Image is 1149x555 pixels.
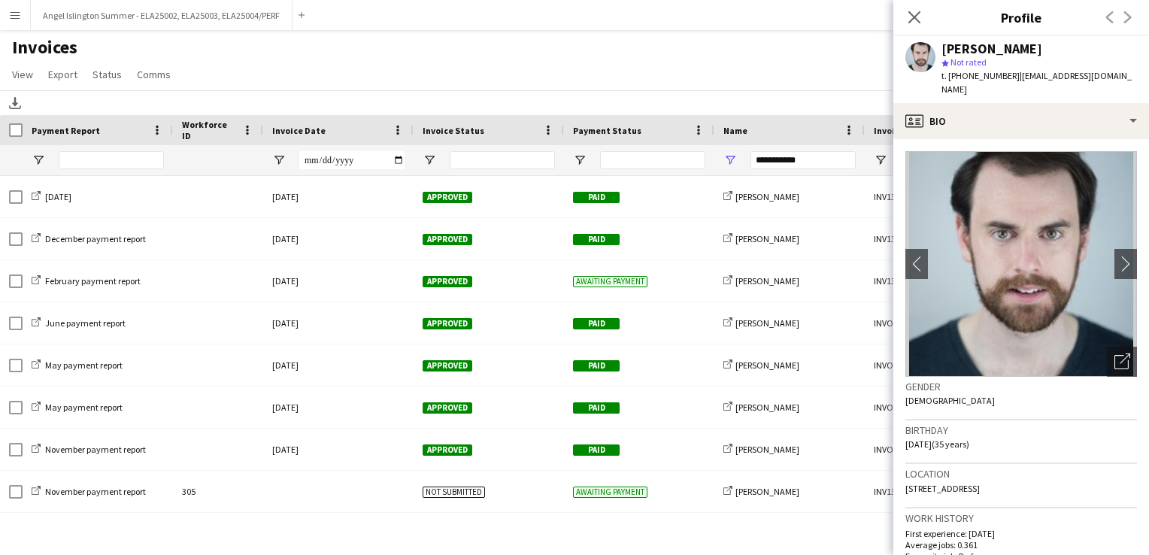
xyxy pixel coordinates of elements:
app-action-btn: Download [6,94,24,112]
span: Payment Report [32,125,100,136]
button: Open Filter Menu [874,153,887,167]
div: [DATE] [263,344,414,386]
span: [PERSON_NAME] [735,444,799,455]
span: Approved [423,192,472,203]
span: | [EMAIL_ADDRESS][DOMAIN_NAME] [941,70,1132,95]
h3: Profile [893,8,1149,27]
button: Open Filter Menu [423,153,436,167]
span: [PERSON_NAME] [735,402,799,413]
span: Not rated [950,56,987,68]
a: November payment report [32,486,146,497]
a: [DATE] [32,191,71,202]
div: INV130215-32928 [865,260,1015,302]
div: INV130215-34416 [865,176,1015,217]
span: [DATE] (35 years) [905,438,969,450]
input: Invoice Date Filter Input [299,151,405,169]
div: Bio [893,103,1149,139]
span: Invoice Status [423,125,484,136]
div: INVOICE_130215_12507 [865,429,1015,470]
h3: Gender [905,380,1137,393]
span: Export [48,68,77,81]
span: Approved [423,402,472,414]
span: Paid [573,402,620,414]
span: November payment report [45,444,146,455]
span: Paid [573,318,620,329]
span: February payment report [45,275,141,287]
button: Open Filter Menu [272,153,286,167]
div: INVOICE_130215_15776 [865,344,1015,386]
button: Open Filter Menu [573,153,587,167]
span: Workforce ID [182,119,236,141]
div: [DATE] [263,429,414,470]
span: [PERSON_NAME] [735,486,799,497]
span: Not submitted [423,487,485,498]
a: View [6,65,39,84]
span: [PERSON_NAME] [735,233,799,244]
span: [PERSON_NAME] [735,275,799,287]
span: May payment report [45,359,123,371]
span: [PERSON_NAME] [735,359,799,371]
input: Name Filter Input [750,151,856,169]
div: INV130215-12645 [865,471,1015,512]
span: November payment report [45,486,146,497]
div: INVOICE_130215_16138 [865,387,1015,428]
div: [DATE] [263,260,414,302]
span: [DEMOGRAPHIC_DATA] [905,395,995,406]
span: Invoice Date [272,125,326,136]
span: Paid [573,234,620,245]
a: Comms [131,65,177,84]
div: INV130215-31318 [865,218,1015,259]
p: First experience: [DATE] [905,528,1137,539]
div: INVOICE_130215_16359 [865,302,1015,344]
span: [PERSON_NAME] [735,191,799,202]
span: Comms [137,68,171,81]
span: Approved [423,360,472,372]
span: [STREET_ADDRESS] [905,483,980,494]
span: Paid [573,444,620,456]
a: May payment report [32,359,123,371]
a: June payment report [32,317,126,329]
span: June payment report [45,317,126,329]
div: [DATE] [263,218,414,259]
input: Invoice Status Filter Input [450,151,555,169]
a: Status [86,65,128,84]
h3: Birthday [905,423,1137,437]
span: t. [PHONE_NUMBER] [941,70,1020,81]
span: Awaiting payment [573,487,647,498]
span: Approved [423,444,472,456]
div: [PERSON_NAME] [941,42,1042,56]
span: Awaiting payment [573,276,647,287]
span: Status [92,68,122,81]
span: Paid [573,192,620,203]
p: Average jobs: 0.361 [905,539,1137,550]
span: May payment report [45,402,123,413]
img: Crew avatar or photo [905,151,1137,377]
span: December payment report [45,233,146,244]
span: View [12,68,33,81]
span: Approved [423,276,472,287]
h3: Work history [905,511,1137,525]
a: November payment report [32,444,146,455]
a: February payment report [32,275,141,287]
div: 305 [173,471,263,512]
div: [DATE] [263,176,414,217]
button: Open Filter Menu [723,153,737,167]
span: Name [723,125,747,136]
div: Open photos pop-in [1107,347,1137,377]
button: Angel Islington Summer - ELA25002, ELA25003, ELA25004/PERF [31,1,293,30]
div: [DATE] [263,387,414,428]
input: Payment Report Filter Input [59,151,164,169]
a: May payment report [32,402,123,413]
a: December payment report [32,233,146,244]
button: Open Filter Menu [32,153,45,167]
span: Paid [573,360,620,372]
a: Export [42,65,83,84]
div: [DATE] [263,302,414,344]
h3: Location [905,467,1137,481]
span: Invoice Number [874,125,939,136]
span: Approved [423,318,472,329]
span: Approved [423,234,472,245]
span: [DATE] [45,191,71,202]
span: [PERSON_NAME] [735,317,799,329]
span: Payment Status [573,125,641,136]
